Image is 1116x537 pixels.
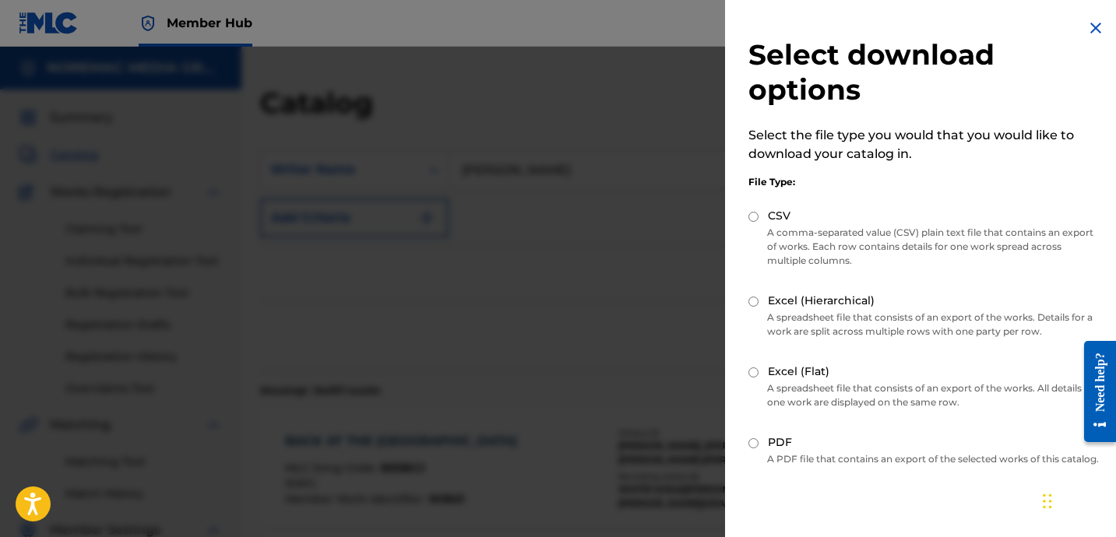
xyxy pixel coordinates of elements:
span: Member Hub [167,14,252,32]
label: PDF [768,434,792,451]
p: A spreadsheet file that consists of an export of the works. All details for one work are displaye... [748,381,1100,409]
img: Top Rightsholder [139,14,157,33]
label: Excel (Flat) [768,363,829,380]
div: File Type: [748,175,1100,189]
h2: Select download options [748,37,1100,107]
p: A comma-separated value (CSV) plain text file that contains an export of works. Each row contains... [748,226,1100,268]
img: MLC Logo [19,12,79,34]
iframe: Chat Widget [1038,462,1116,537]
label: Excel (Hierarchical) [768,293,875,309]
p: Select the file type you would that you would like to download your catalog in. [748,126,1100,163]
label: CSV [768,208,790,224]
iframe: Resource Center [1072,329,1116,455]
div: Drag [1043,478,1052,525]
p: A PDF file that contains an export of the selected works of this catalog. [748,452,1100,466]
p: A spreadsheet file that consists of an export of the works. Details for a work are split across m... [748,311,1100,339]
